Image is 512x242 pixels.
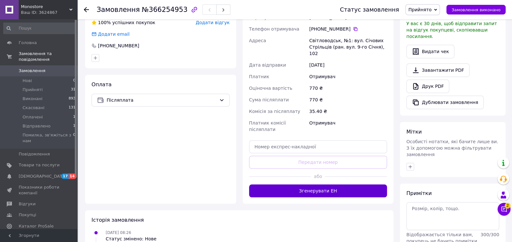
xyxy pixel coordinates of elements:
[19,173,66,179] span: [DEMOGRAPHIC_DATA]
[19,162,60,168] span: Товари та послуги
[73,78,75,84] span: 0
[73,114,75,120] span: 1
[249,140,387,153] input: Номер експрес-накладної
[406,96,484,109] button: Дублювати замовлення
[19,51,77,62] span: Замовлення та повідомлення
[61,173,69,179] span: 17
[406,190,431,196] span: Примітки
[19,184,60,196] span: Показники роботи компанії
[249,184,387,197] button: Згенерувати ЕН
[23,96,43,102] span: Виконані
[249,109,300,114] span: Комісія за післяплату
[340,6,399,13] div: Статус замовлення
[451,7,500,12] span: Замовлення виконано
[498,203,510,216] button: Чат з покупцем2
[71,87,75,93] span: 31
[69,105,75,111] span: 131
[308,82,388,94] div: 770 ₴
[406,139,498,157] span: Особисті нотатки, які бачите лише ви. З їх допомогою можна фільтрувати замовлення
[249,74,269,79] span: Платник
[406,63,469,77] a: Завантажити PDF
[406,21,497,39] span: У вас є 30 днів, щоб відправити запит на відгук покупцеві, скопіювавши посилання.
[97,6,140,14] span: Замовлення
[196,20,229,25] span: Додати відгук
[69,96,75,102] span: 893
[23,114,43,120] span: Оплачені
[92,217,144,223] span: Історія замовлення
[249,38,266,43] span: Адреса
[480,232,499,237] span: 300 / 300
[408,7,431,12] span: Прийнято
[446,5,506,14] button: Замовлення виконано
[249,86,292,91] span: Оціночна вартість
[406,45,454,58] button: Видати чек
[309,26,387,32] div: [PHONE_NUMBER]
[107,97,217,104] span: Післяплата
[73,123,75,129] span: 1
[249,120,286,132] span: Платник комісії післяплати
[92,81,111,88] span: Оплата
[97,31,130,37] div: Додати email
[3,23,76,34] input: Пошук
[69,173,76,179] span: 14
[73,132,75,144] span: 0
[19,212,36,218] span: Покупці
[91,31,130,37] div: Додати email
[21,4,69,10] span: Monostore
[505,203,510,209] span: 2
[19,201,35,207] span: Відгуки
[308,59,388,71] div: [DATE]
[23,105,44,111] span: Скасовані
[308,117,388,135] div: Отримувач
[249,62,286,68] span: Дата відправки
[308,35,388,59] div: Світловодськ, №1: вул. Січових Стрільців (ран. вул. 9-го Січня), 102
[249,15,275,20] span: Отримувач
[249,26,299,32] span: Телефон отримувача
[19,223,53,229] span: Каталог ProSale
[21,10,77,15] div: Ваш ID: 3624867
[106,236,157,242] div: Статус змінено: Нове
[98,20,111,25] span: 100%
[308,94,388,106] div: 770 ₴
[308,106,388,117] div: 35.40 ₴
[406,129,422,135] span: Мітки
[84,6,89,13] div: Повернутися назад
[92,19,155,26] div: успішних покупок
[23,78,32,84] span: Нові
[308,71,388,82] div: Отримувач
[19,151,50,157] span: Повідомлення
[19,40,37,46] span: Головна
[23,87,43,93] span: Прийняті
[23,123,51,129] span: Відправлено
[406,79,449,93] a: Друк PDF
[19,68,45,74] span: Замовлення
[106,230,131,235] span: [DATE] 08:26
[97,42,140,49] div: [PHONE_NUMBER]
[311,173,325,180] span: або
[249,97,289,102] span: Сума післяплати
[142,6,188,14] span: №366254953
[23,132,73,144] span: Помилка, зв'яжіться з нам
